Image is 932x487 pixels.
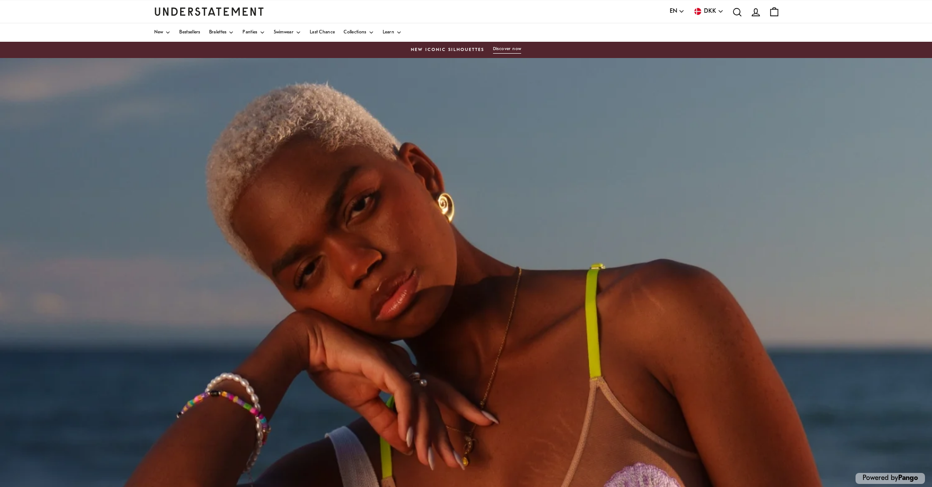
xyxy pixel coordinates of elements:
span: Bestsellers [179,30,200,35]
button: DKK [693,7,724,16]
a: Understatement Homepage [154,7,264,15]
span: Learn [383,30,395,35]
a: Swimwear [274,23,301,42]
span: Collections [344,30,366,35]
span: New Iconic Silhouettes [411,47,484,54]
button: Discover now [493,46,522,54]
a: Panties [243,23,265,42]
span: Panties [243,30,257,35]
span: Last Chance [310,30,335,35]
a: New Iconic SilhouettesDiscover now [154,46,778,54]
a: Collections [344,23,374,42]
span: Swimwear [274,30,294,35]
a: Last Chance [310,23,335,42]
a: Bestsellers [179,23,200,42]
a: Learn [383,23,402,42]
span: New [154,30,163,35]
a: Pango [898,475,918,482]
span: Bralettes [209,30,227,35]
button: EN [670,7,685,16]
p: Powered by [856,473,925,484]
a: Bralettes [209,23,234,42]
a: New [154,23,171,42]
span: DKK [704,7,716,16]
span: EN [670,7,677,16]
